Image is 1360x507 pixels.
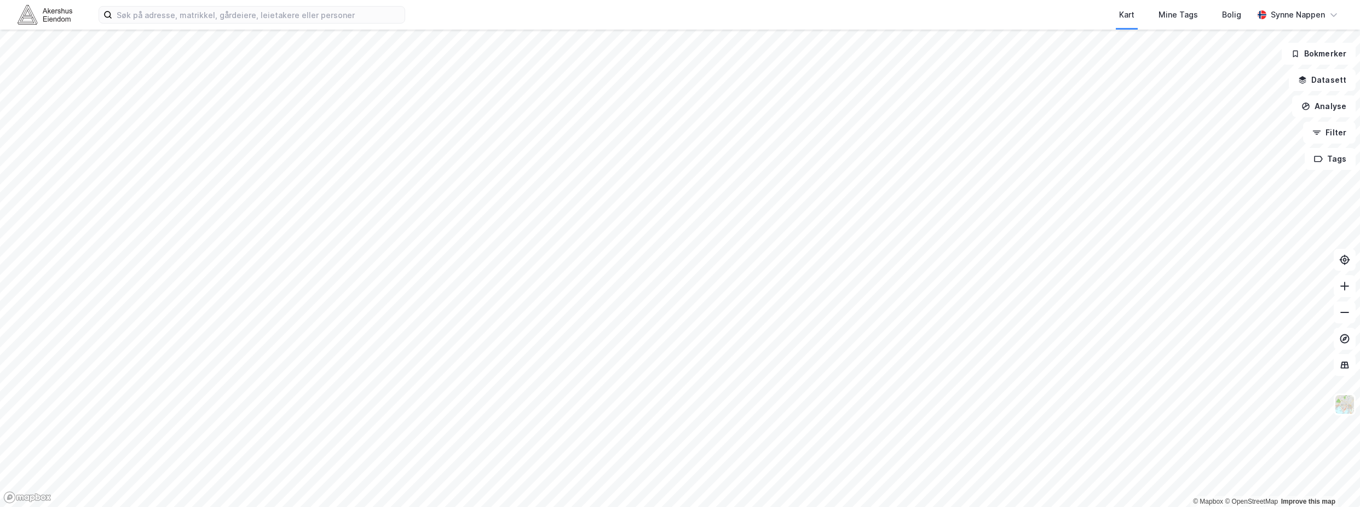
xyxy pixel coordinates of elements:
a: Mapbox homepage [3,491,51,504]
button: Tags [1305,148,1356,170]
button: Datasett [1289,69,1356,91]
div: Mine Tags [1159,8,1198,21]
a: OpenStreetMap [1225,498,1278,505]
button: Analyse [1292,95,1356,117]
a: Improve this map [1281,498,1335,505]
img: akershus-eiendom-logo.9091f326c980b4bce74ccdd9f866810c.svg [18,5,72,24]
img: Z [1334,394,1355,415]
div: Bolig [1222,8,1241,21]
div: Kontrollprogram for chat [1305,454,1360,507]
input: Søk på adresse, matrikkel, gårdeiere, leietakere eller personer [112,7,405,23]
a: Mapbox [1193,498,1223,505]
div: Kart [1119,8,1134,21]
div: Synne Nappen [1271,8,1325,21]
button: Filter [1303,122,1356,144]
iframe: Chat Widget [1305,454,1360,507]
button: Bokmerker [1282,43,1356,65]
